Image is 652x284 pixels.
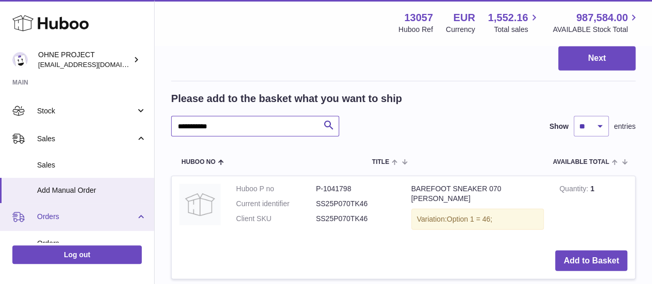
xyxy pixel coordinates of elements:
[316,184,396,194] dd: P-1041798
[553,25,640,35] span: AVAILABLE Stock Total
[559,185,590,195] strong: Quantity
[37,160,146,170] span: Sales
[236,184,316,194] dt: Huboo P no
[12,52,28,68] img: internalAdmin-13057@internal.huboo.com
[488,11,528,25] span: 1,552.16
[404,176,552,243] td: BAREFOOT SNEAKER 070 [PERSON_NAME]
[37,186,146,195] span: Add Manual Order
[453,11,475,25] strong: EUR
[446,25,475,35] div: Currency
[494,25,540,35] span: Total sales
[236,214,316,224] dt: Client SKU
[37,134,136,144] span: Sales
[38,50,131,70] div: OHNE PROJECT
[558,46,636,71] button: Next
[404,11,433,25] strong: 13057
[551,176,635,243] td: 1
[316,214,396,224] dd: SS25P070TK46
[37,239,146,248] span: Orders
[236,199,316,209] dt: Current identifier
[38,60,152,69] span: [EMAIL_ADDRESS][DOMAIN_NAME]
[398,25,433,35] div: Huboo Ref
[553,11,640,35] a: 987,584.00 AVAILABLE Stock Total
[447,215,492,223] span: Option 1 = 46;
[411,209,544,230] div: Variation:
[37,212,136,222] span: Orders
[181,159,215,165] span: Huboo no
[37,106,136,116] span: Stock
[316,199,396,209] dd: SS25P070TK46
[372,159,389,165] span: Title
[179,184,221,225] img: BAREFOOT SNEAKER 070 TEDDY KHAKI
[549,122,569,131] label: Show
[555,250,627,272] button: Add to Basket
[12,245,142,264] a: Log out
[488,11,540,35] a: 1,552.16 Total sales
[614,122,636,131] span: entries
[576,11,628,25] span: 987,584.00
[171,92,402,106] h2: Please add to the basket what you want to ship
[553,159,609,165] span: AVAILABLE Total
